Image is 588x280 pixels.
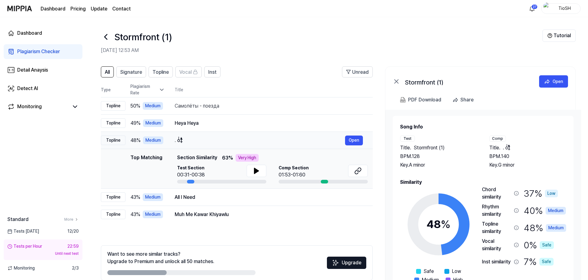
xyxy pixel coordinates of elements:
span: Section Similarity [177,154,217,162]
div: 48 % [524,220,566,235]
span: Stormfront (1) [414,144,445,152]
div: Topline similarity [482,220,511,235]
button: Unread [342,66,373,77]
span: 63 % [222,154,233,162]
div: 37 % [524,186,558,201]
span: Title . [489,144,500,152]
div: Key. A minor [400,161,477,169]
div: 01:53-01:60 [279,171,309,179]
div: Want to see more similar tracks? Upgrade to Premium and unlock all 50 matches. [107,250,214,265]
a: Contact [112,5,131,13]
span: 2 / 3 [72,265,79,271]
span: Signature [120,69,142,76]
img: 알림 [528,5,536,12]
div: Very High [236,154,259,162]
div: Comp [489,136,506,142]
span: Unread [352,69,369,76]
a: More [64,217,79,222]
button: 알림27 [527,4,537,14]
div: Low [545,190,558,197]
th: Title [175,82,373,97]
span: Low [452,268,461,275]
span: Tests [DATE] [7,228,39,235]
span: Test Section [177,165,205,171]
a: Dashboard [4,26,82,41]
div: 22:59 [67,243,79,250]
div: Share [460,96,474,104]
div: Test [400,136,415,142]
span: 50 % [130,102,140,110]
button: Inst [204,66,220,77]
button: PDF Download [399,94,443,106]
span: 43 % [130,194,140,201]
div: Until next test [7,251,79,256]
div: Medium [143,211,163,218]
span: Safe [423,268,434,275]
div: Plagiarism Checker [17,48,60,55]
img: Sparkles [332,259,339,266]
h2: Similarity [400,179,566,186]
button: Open [345,136,363,145]
span: % [441,218,451,231]
div: 27 [531,4,538,9]
a: Plagiarism Checker [4,44,82,59]
button: Vocal [175,66,202,77]
div: Muh Me Kawar Khiyawlu [175,211,363,218]
button: Upgrade [327,257,366,269]
div: 00:31-00:38 [177,171,205,179]
div: Safe [539,258,554,266]
div: Самолёты - поезда [175,102,363,110]
div: 48 [427,216,451,233]
span: 48 % [130,137,141,144]
div: Plagiarism Rate [130,83,165,96]
img: profile [543,2,551,15]
span: Topline [153,69,169,76]
div: TioSH [553,5,577,12]
span: 12 / 20 [67,228,79,235]
div: Inst similarity [482,258,511,266]
div: 40 % [524,203,566,218]
a: Detect AI [4,81,82,96]
div: PDF Download [408,96,441,104]
a: Detail Anaysis [4,63,82,77]
div: BPM. 128 [400,153,477,160]
div: Medium [143,119,163,127]
a: Dashboard [41,5,66,13]
div: Detail Anaysis [17,66,48,74]
div: Topline [101,136,125,145]
img: Help [547,33,552,38]
div: Medium [546,207,566,215]
div: 7 % [524,255,554,269]
div: All I Need [175,194,363,201]
div: . o̗̗̗̗̗̗̗̗̗̗̗̗̗̗̗̗̗̗̗̗̗̗̗‡̀ͥ̏ͣ̄ [175,137,345,144]
img: PDF Download [400,97,406,103]
div: Medium [143,193,163,201]
button: Open [539,75,568,88]
div: Medium [143,102,163,110]
h2: [DATE] 12:53 AM [101,47,542,54]
button: All [101,66,114,77]
div: Topline [101,118,125,128]
div: Dashboard [17,30,42,37]
div: Tests per Hour [7,243,42,250]
span: Title . [400,144,411,152]
button: Signature [116,66,146,77]
button: Tutorial [542,30,576,42]
th: Type [101,82,125,97]
a: SparklesUpgrade [327,262,366,268]
button: profileTioSH [541,3,581,14]
div: Medium [546,224,566,232]
span: Monitoring [7,265,35,271]
div: Stormfront (1) [405,78,528,85]
div: Heya Heya [175,120,363,127]
div: Open [553,78,563,85]
span: Inst [208,69,217,76]
a: Update [91,5,107,13]
div: Topline [101,210,125,219]
div: Topline [101,192,125,202]
div: Rhythm similarity [482,203,511,218]
div: Monitoring [17,103,42,110]
div: Top Matching [130,154,162,183]
h1: Stormfront (1) [114,30,172,44]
